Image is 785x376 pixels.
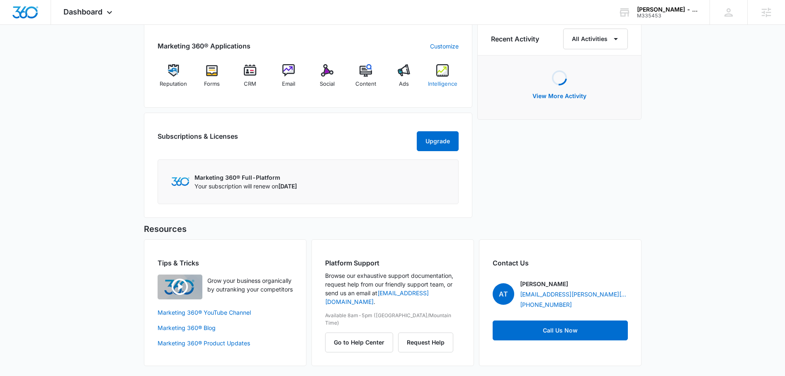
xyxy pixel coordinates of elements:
[158,41,250,51] h2: Marketing 360® Applications
[282,80,295,88] span: Email
[427,64,459,94] a: Intelligence
[520,290,628,299] a: [EMAIL_ADDRESS][PERSON_NAME][DOMAIN_NAME]
[398,339,453,346] a: Request Help
[520,280,568,288] p: [PERSON_NAME]
[244,80,256,88] span: CRM
[388,64,420,94] a: Ads
[158,308,293,317] a: Marketing 360® YouTube Channel
[234,64,266,94] a: CRM
[417,131,459,151] button: Upgrade
[428,80,457,88] span: Intelligence
[325,333,393,352] button: Go to Help Center
[355,80,376,88] span: Content
[207,276,293,294] p: Grow your business organically by outranking your competitors
[325,271,460,306] p: Browse our exhaustive support documentation, request help from our friendly support team, or send...
[204,80,220,88] span: Forms
[311,64,343,94] a: Social
[493,321,628,340] a: Call Us Now
[194,173,297,182] p: Marketing 360® Full-Platform
[144,223,642,235] h5: Resources
[520,300,572,309] a: [PHONE_NUMBER]
[398,333,453,352] button: Request Help
[524,86,595,106] button: View More Activity
[158,339,293,347] a: Marketing 360® Product Updates
[194,182,297,190] p: Your subscription will renew on
[196,64,228,94] a: Forms
[325,289,429,305] a: [EMAIL_ADDRESS][DOMAIN_NAME]
[350,64,382,94] a: Content
[325,312,460,327] p: Available 8am-5pm ([GEOGRAPHIC_DATA]/Mountain Time)
[158,275,202,299] img: Quick Overview Video
[278,183,297,190] span: [DATE]
[171,177,190,186] img: Marketing 360 Logo
[158,131,238,148] h2: Subscriptions & Licenses
[158,258,293,268] h2: Tips & Tricks
[320,80,335,88] span: Social
[430,42,459,51] a: Customize
[325,339,398,346] a: Go to Help Center
[63,7,102,16] span: Dashboard
[399,80,409,88] span: Ads
[637,13,698,19] div: account id
[637,6,698,13] div: account name
[493,283,514,305] span: AT
[491,34,539,44] h6: Recent Activity
[493,258,628,268] h2: Contact Us
[563,29,628,49] button: All Activities
[158,64,190,94] a: Reputation
[158,323,293,332] a: Marketing 360® Blog
[273,64,305,94] a: Email
[160,80,187,88] span: Reputation
[325,258,460,268] h2: Platform Support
